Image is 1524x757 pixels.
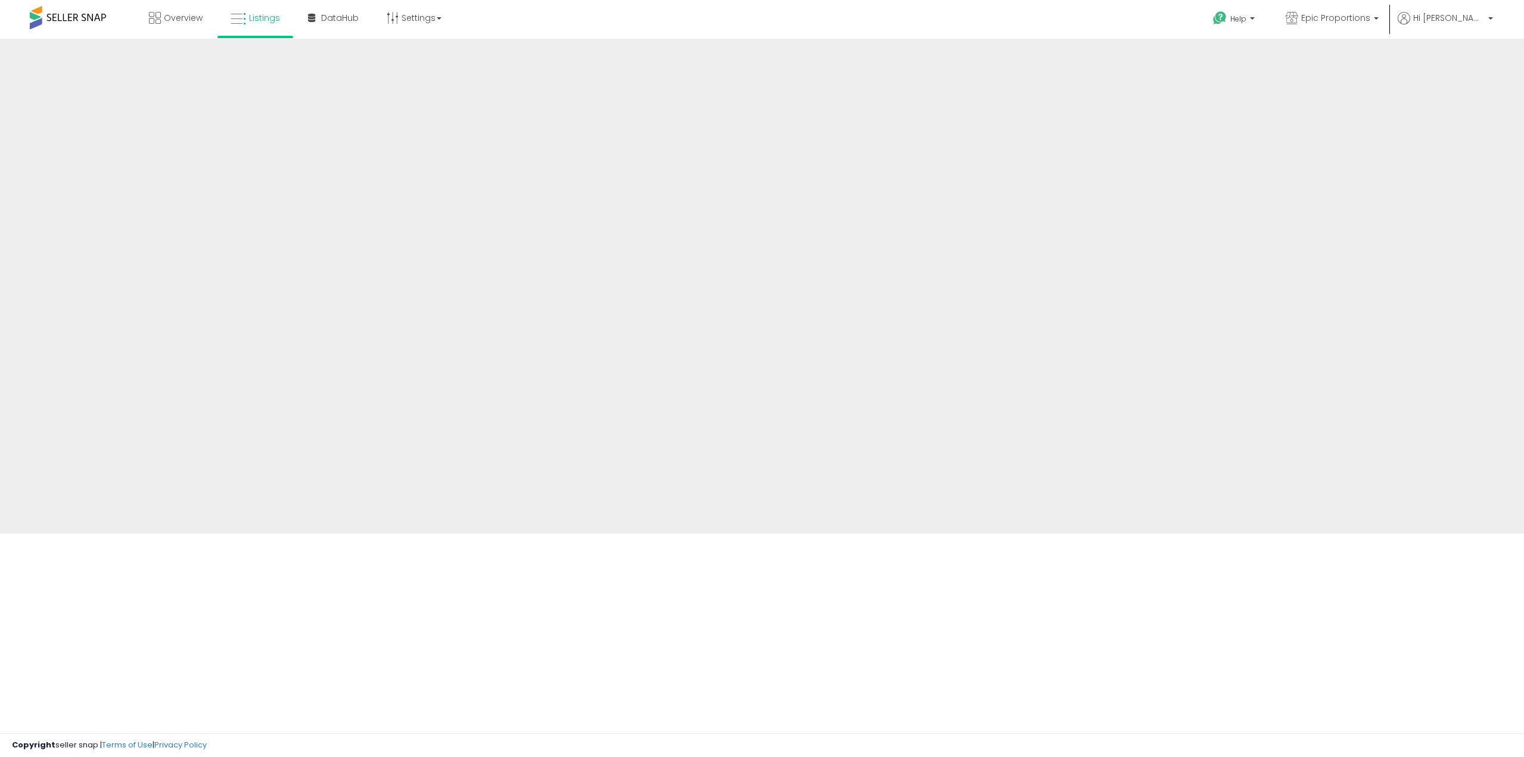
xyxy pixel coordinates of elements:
a: Hi [PERSON_NAME] [1398,12,1493,39]
span: Listings [249,12,280,24]
i: Get Help [1212,11,1227,26]
span: Epic Proportions [1301,12,1370,24]
span: Help [1230,14,1246,24]
span: Hi [PERSON_NAME] [1413,12,1485,24]
a: Help [1203,2,1267,39]
span: Overview [164,12,203,24]
span: DataHub [321,12,359,24]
